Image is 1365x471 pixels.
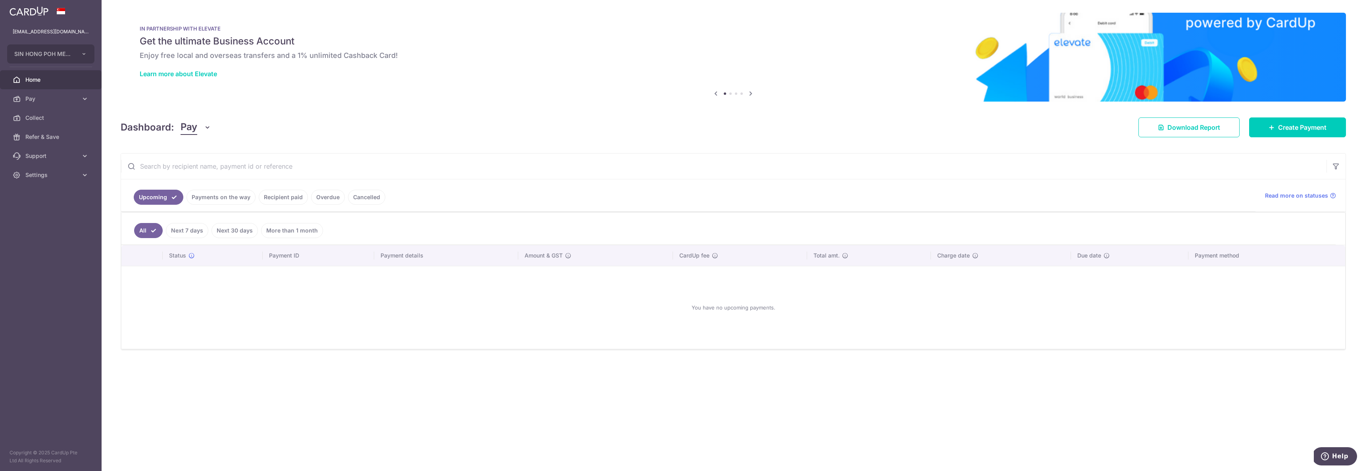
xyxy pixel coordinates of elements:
a: Payments on the way [186,190,256,205]
a: Upcoming [134,190,183,205]
span: Support [25,152,78,160]
a: Cancelled [348,190,385,205]
button: SIN HONG POH METAL TRADING [7,44,94,63]
span: Status [169,252,186,260]
span: Download Report [1167,123,1220,132]
h4: Dashboard: [121,120,174,135]
span: CardUp fee [679,252,709,260]
button: Pay [181,120,211,135]
span: Due date [1077,252,1101,260]
img: CardUp [10,6,48,16]
a: Download Report [1138,117,1240,137]
th: Payment ID [263,245,374,266]
img: Renovation banner [121,13,1346,102]
th: Payment details [374,245,519,266]
span: Collect [25,114,78,122]
a: Next 30 days [211,223,258,238]
span: Charge date [937,252,970,260]
span: Pay [25,95,78,103]
a: Next 7 days [166,223,208,238]
span: Amount & GST [525,252,563,260]
span: Create Payment [1278,123,1327,132]
a: Create Payment [1249,117,1346,137]
iframe: Opens a widget where you can find more information [1314,447,1357,467]
span: Pay [181,120,197,135]
a: Recipient paid [259,190,308,205]
a: Read more on statuses [1265,192,1336,200]
span: Settings [25,171,78,179]
span: Read more on statuses [1265,192,1328,200]
p: [EMAIL_ADDRESS][DOMAIN_NAME] [13,28,89,36]
span: Home [25,76,78,84]
th: Payment method [1188,245,1345,266]
input: Search by recipient name, payment id or reference [121,154,1327,179]
span: Refer & Save [25,133,78,141]
span: SIN HONG POH METAL TRADING [14,50,73,58]
div: You have no upcoming payments. [131,273,1336,342]
a: More than 1 month [261,223,323,238]
span: Total amt. [813,252,840,260]
a: Learn more about Elevate [140,70,217,78]
p: IN PARTNERSHIP WITH ELEVATE [140,25,1327,32]
a: Overdue [311,190,345,205]
h5: Get the ultimate Business Account [140,35,1327,48]
a: All [134,223,163,238]
h6: Enjoy free local and overseas transfers and a 1% unlimited Cashback Card! [140,51,1327,60]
